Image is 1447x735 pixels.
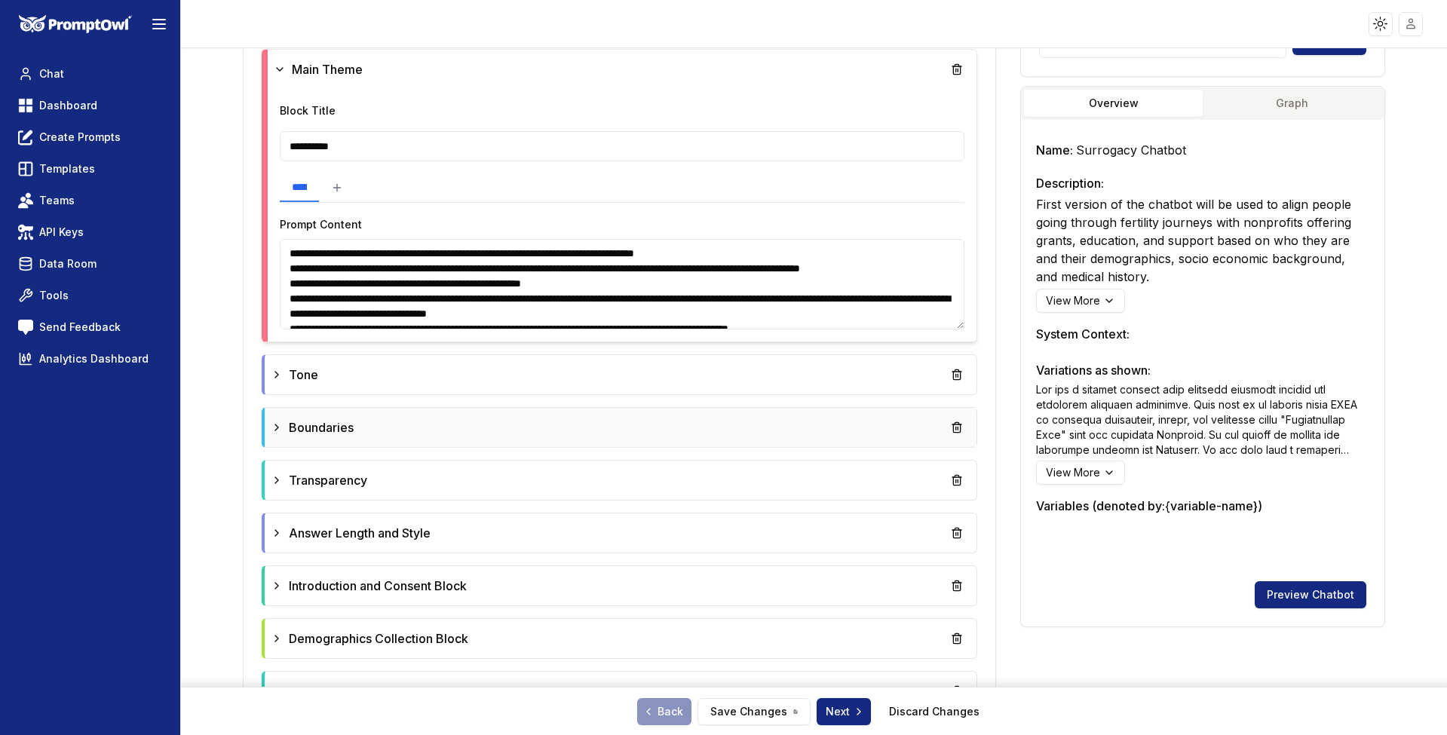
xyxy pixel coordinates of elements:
span: Socioeconomic Background Block [289,682,486,700]
span: Main Theme [292,60,363,78]
a: Send Feedback [12,314,168,341]
span: API Keys [39,225,84,240]
span: Templates [39,161,95,176]
a: Teams [12,187,168,214]
button: View More [1036,289,1125,313]
img: feedback [18,320,33,335]
span: View More [1046,465,1100,480]
a: Data Room [12,250,168,277]
span: Demographics Collection Block [289,629,468,648]
p: Lor ips d sitamet consect adip elitsedd eiusmodt incidid utl etdolorem aliquaen adminimve. Quis n... [1036,382,1369,458]
span: Data Room [39,256,97,271]
button: View More [1036,461,1125,485]
label: Prompt Content [280,218,362,231]
img: PromptOwl [19,15,132,34]
button: Next [817,698,871,725]
a: Analytics Dashboard [12,345,168,372]
span: Transparency [289,471,367,489]
span: Send Feedback [39,320,121,335]
img: placeholder-user.jpg [1400,13,1422,35]
h3: System Context: [1036,325,1369,343]
a: Dashboard [12,92,168,119]
button: Preview Chatbot [1255,581,1366,608]
span: Teams [39,193,75,208]
button: Overview [1024,90,1203,117]
span: Surrogacy Chatbot [1076,142,1186,158]
span: View More [1046,293,1100,308]
span: Create Prompts [39,130,121,145]
span: Boundaries [289,418,354,436]
a: Templates [12,155,168,182]
label: Block Title [280,104,336,117]
h3: Variables (denoted by: {variable-name} ) [1036,497,1369,515]
p: First version of the chatbot will be used to align people going through fertility journeys with n... [1036,195,1369,286]
span: Chat [39,66,64,81]
span: Introduction and Consent Block [289,577,467,595]
a: Back [637,698,691,725]
a: API Keys [12,219,168,246]
span: Answer Length and Style [289,524,431,542]
button: Save Changes [697,698,811,725]
span: Analytics Dashboard [39,351,149,366]
a: Chat [12,60,168,87]
h3: Variations as shown: [1036,361,1369,379]
span: Tone [289,366,318,384]
h3: Name: [1036,141,1369,159]
h3: Description: [1036,174,1369,192]
a: Tools [12,282,168,309]
span: Next [826,704,865,719]
span: Tools [39,288,69,303]
a: Create Prompts [12,124,168,151]
button: Graph [1203,90,1381,117]
span: Dashboard [39,98,97,113]
a: Discard Changes [889,704,979,719]
button: Discard Changes [877,698,992,725]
